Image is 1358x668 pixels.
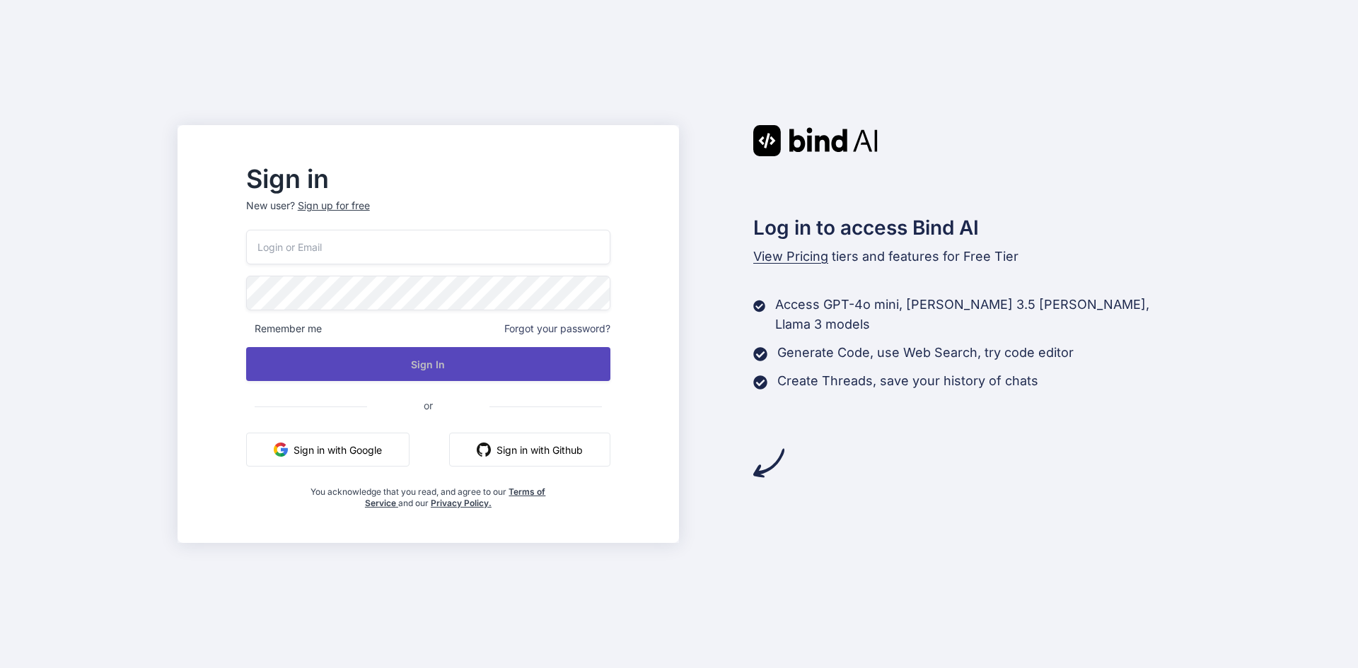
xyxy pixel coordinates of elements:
a: Privacy Policy. [431,498,492,508]
img: arrow [753,447,784,479]
button: Sign In [246,347,610,381]
button: Sign in with Google [246,433,410,467]
p: Generate Code, use Web Search, try code editor [777,343,1074,363]
div: Sign up for free [298,199,370,213]
button: Sign in with Github [449,433,610,467]
input: Login or Email [246,230,610,264]
span: or [367,388,489,423]
img: github [477,443,491,457]
p: Access GPT-4o mini, [PERSON_NAME] 3.5 [PERSON_NAME], Llama 3 models [775,295,1180,334]
p: New user? [246,199,610,230]
h2: Log in to access Bind AI [753,213,1180,242]
span: Remember me [246,322,322,336]
h2: Sign in [246,168,610,190]
p: tiers and features for Free Tier [753,247,1180,266]
span: Forgot your password? [504,322,610,336]
img: Bind AI logo [753,125,878,156]
div: You acknowledge that you read, and agree to our and our [307,478,550,509]
a: Terms of Service [365,486,546,508]
img: google [274,443,288,457]
span: View Pricing [753,249,828,264]
p: Create Threads, save your history of chats [777,371,1038,391]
